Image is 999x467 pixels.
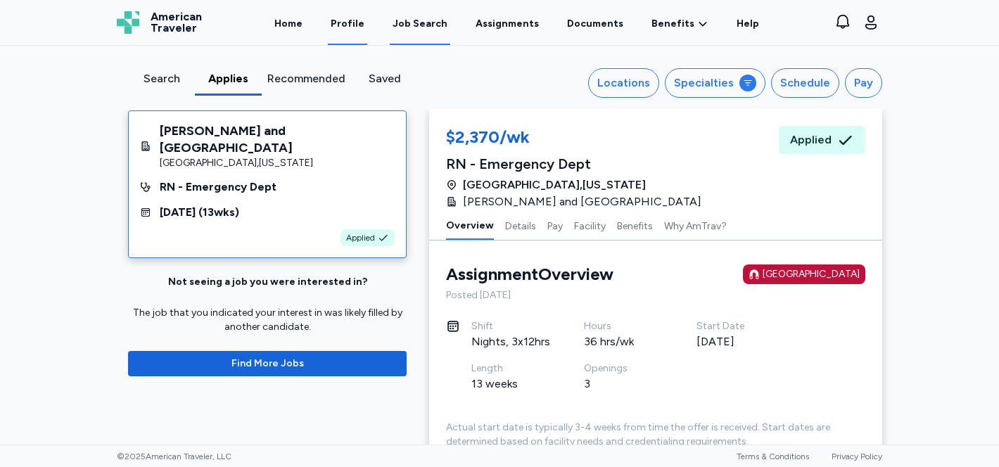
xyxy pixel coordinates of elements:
div: Applies [201,70,256,87]
div: Posted [DATE] [446,288,865,302]
a: Privacy Policy [832,452,882,461]
button: Locations [588,68,659,98]
span: Applied [346,232,375,243]
div: [DATE] ( 13 wks) [160,204,239,221]
button: Why AmTrav? [664,210,727,240]
div: Length [471,362,550,376]
div: Job Search [393,17,447,31]
div: Locations [597,75,650,91]
button: Details [505,210,536,240]
button: Overview [446,210,494,240]
div: Nights, 3x12hrs [471,333,550,350]
div: RN - Emergency Dept [446,154,710,174]
span: © 2025 American Traveler, LLC [117,451,231,462]
div: Actual start date is typically 3-4 weeks from time the offer is received. Start dates are determi... [446,421,865,449]
img: Logo [117,11,139,34]
div: Recommended [267,70,345,87]
span: Applied [790,132,832,148]
div: [DATE] [696,333,775,350]
div: Saved [357,70,412,87]
span: Benefits [651,17,694,31]
div: [PERSON_NAME] and [GEOGRAPHIC_DATA] [160,122,395,156]
div: Assignment Overview [446,263,613,286]
div: The job that you indicated your interest in was likely filled by another candidate. [128,306,407,334]
div: [GEOGRAPHIC_DATA] , [US_STATE] [160,156,395,170]
div: RN - Emergency Dept [160,179,276,196]
div: Specialties [674,75,734,91]
a: Job Search [390,1,450,45]
button: Pay [547,210,563,240]
button: Schedule [771,68,839,98]
button: Specialties [665,68,765,98]
div: Search [134,70,189,87]
a: Profile [328,1,367,45]
div: $2,370/wk [446,126,710,151]
div: Start Date [696,319,775,333]
span: [PERSON_NAME] and [GEOGRAPHIC_DATA] [463,193,701,210]
div: 3 [584,376,663,392]
div: Pay [854,75,873,91]
div: Hours [584,319,663,333]
div: 13 weeks [471,376,550,392]
a: Benefits [651,17,708,31]
button: Benefits [617,210,653,240]
button: Find More Jobs [128,351,407,376]
div: Not seeing a job you were interested in? [168,275,367,289]
span: Find More Jobs [231,357,304,371]
div: [GEOGRAPHIC_DATA] [763,267,860,281]
button: Facility [574,210,606,240]
span: American Traveler [151,11,202,34]
span: [GEOGRAPHIC_DATA] , [US_STATE] [463,177,646,193]
div: 36 hrs/wk [584,333,663,350]
a: Terms & Conditions [737,452,809,461]
div: Shift [471,319,550,333]
div: Openings [584,362,663,376]
button: Pay [845,68,882,98]
div: Schedule [780,75,830,91]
